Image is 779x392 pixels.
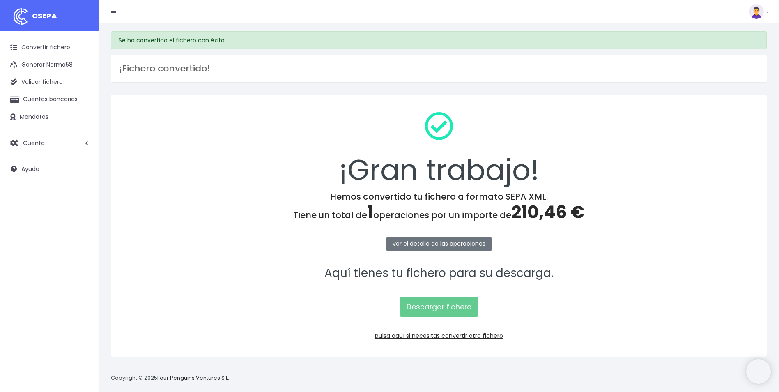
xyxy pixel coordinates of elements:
[122,191,756,223] h4: Hemos convertido tu fichero a formato SEPA XML. Tiene un total de operaciones por un importe de
[375,332,503,340] a: pulsa aquí si necesitas convertir otro fichero
[4,108,94,126] a: Mandatos
[4,56,94,74] a: Generar Norma58
[119,63,758,74] h3: ¡Fichero convertido!
[157,374,229,382] a: Four Penguins Ventures S.L.
[4,160,94,178] a: Ayuda
[10,6,31,27] img: logo
[21,165,39,173] span: Ayuda
[32,11,57,21] span: CSEPA
[23,138,45,147] span: Cuenta
[4,39,94,56] a: Convertir fichero
[400,297,478,317] a: Descargar fichero
[511,200,584,224] span: 210,46 €
[111,31,767,49] div: Se ha convertido el fichero con éxito
[4,91,94,108] a: Cuentas bancarias
[4,134,94,152] a: Cuenta
[749,4,764,19] img: profile
[122,105,756,191] div: ¡Gran trabajo!
[367,200,373,224] span: 1
[4,74,94,91] a: Validar fichero
[111,374,230,383] p: Copyright © 2025 .
[122,264,756,283] p: Aquí tienes tu fichero para su descarga.
[386,237,492,251] a: ver el detalle de las operaciones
